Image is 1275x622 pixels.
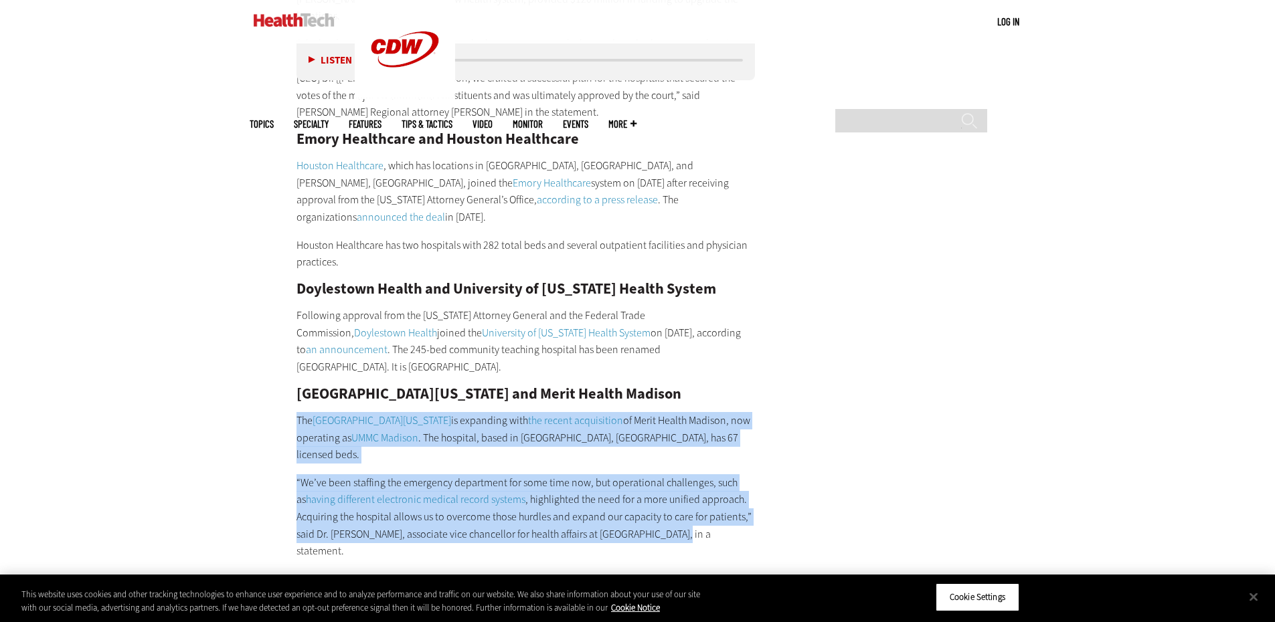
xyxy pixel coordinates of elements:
a: Doylestown Health [354,326,437,340]
a: Video [473,119,493,129]
a: More information about your privacy [611,602,660,613]
a: Events [563,119,588,129]
a: DISCOVER:Tackle data integration successfully during a healthcare merger or acquisition. [296,572,681,586]
em: Tackle data integration successfully during a healthcare merger or acquisition. [296,572,681,586]
div: This website uses cookies and other tracking technologies to enhance user experience and to analy... [21,588,701,614]
p: Following approval from the [US_STATE] Attorney General and the Federal Trade Commission, joined ... [296,307,756,375]
a: according to a press release [537,193,658,207]
a: [GEOGRAPHIC_DATA][US_STATE] [313,413,451,427]
p: The is expanding with of Merit Health Madison, now operating as . The hospital, based in [GEOGRAP... [296,412,756,463]
p: , which has locations in [GEOGRAPHIC_DATA], [GEOGRAPHIC_DATA], and [PERSON_NAME], [GEOGRAPHIC_DAT... [296,157,756,225]
span: More [608,119,636,129]
strong: DISCOVER: [296,572,343,586]
a: announced the deal [357,210,445,224]
a: MonITor [513,119,543,129]
a: Houston Healthcare [296,159,384,173]
a: Tips & Tactics [402,119,452,129]
a: UMMC Madison [351,431,418,445]
h2: [GEOGRAPHIC_DATA][US_STATE] and Merit Health Madison [296,387,756,401]
a: Emory Healthcare [513,176,591,190]
button: Close [1239,582,1268,611]
p: Houston Healthcare has two hospitals with 282 total beds and several outpatient facilities and ph... [296,237,756,271]
button: Cookie Settings [936,583,1019,611]
p: “We’ve been staffing the emergency department for some time now, but operational challenges, such... [296,474,756,560]
a: Features [349,119,381,129]
a: University of [US_STATE] Health System [482,326,651,340]
a: an announcement [306,342,388,356]
a: Log in [997,15,1019,27]
a: the recent acquisition [528,413,623,427]
a: having different electronic medical record systems [306,492,525,506]
strong: D [296,279,306,298]
h2: Emory Healthcare and Houston Healthcare [296,132,756,146]
img: Home [254,13,335,27]
a: CDW [355,88,455,102]
span: Topics [250,119,274,129]
h2: oylestown Health and University of [US_STATE] Health System [296,282,756,296]
span: Specialty [294,119,329,129]
div: User menu [997,15,1019,29]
